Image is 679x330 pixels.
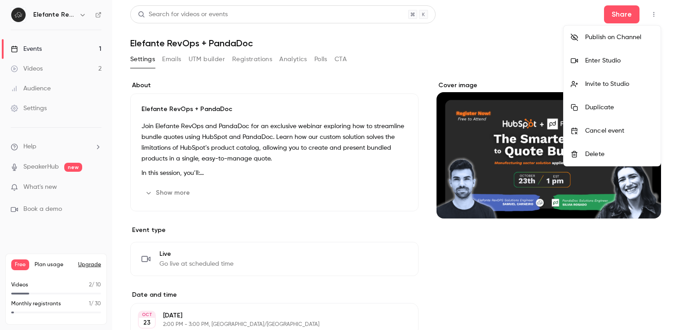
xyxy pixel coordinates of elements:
[585,56,653,65] div: Enter Studio
[585,103,653,112] div: Duplicate
[585,33,653,42] div: Publish on Channel
[585,80,653,89] div: Invite to Studio
[585,150,653,159] div: Delete
[585,126,653,135] div: Cancel event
